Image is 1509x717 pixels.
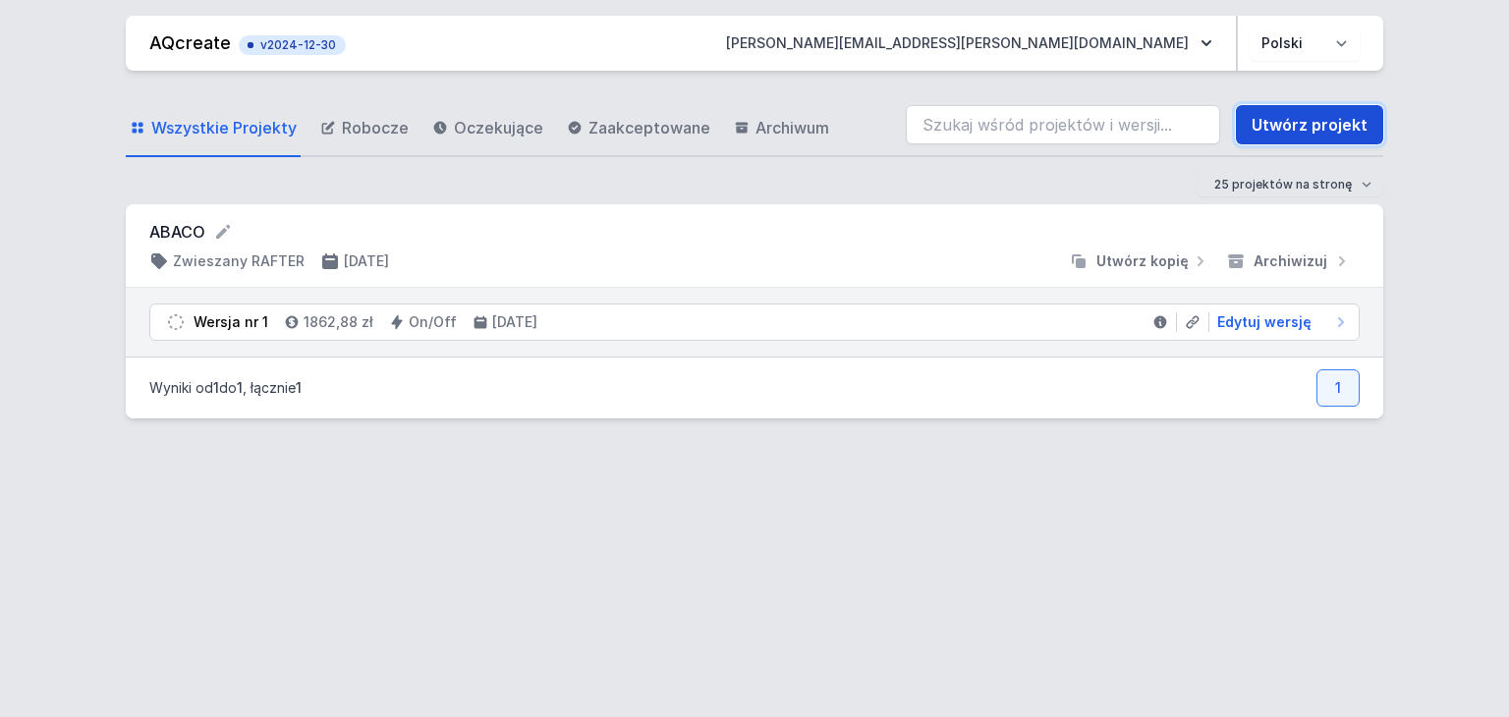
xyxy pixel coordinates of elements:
button: Edytuj nazwę projektu [213,222,233,242]
p: Wyniki od do , łącznie [149,378,302,398]
h4: [DATE] [344,251,389,271]
a: Zaakceptowane [563,100,714,157]
a: 1 [1316,369,1360,407]
h4: On/Off [409,312,457,332]
span: Oczekujące [454,116,543,139]
span: Edytuj wersję [1217,312,1312,332]
span: Zaakceptowane [588,116,710,139]
span: 1 [237,379,243,396]
h4: 1862,88 zł [304,312,373,332]
a: Edytuj wersję [1209,312,1351,332]
input: Szukaj wśród projektów i wersji... [906,105,1220,144]
a: AQcreate [149,32,231,53]
div: Wersja nr 1 [194,312,268,332]
select: Wybierz język [1250,26,1360,61]
span: Archiwum [755,116,829,139]
span: Wszystkie Projekty [151,116,297,139]
form: ABACO [149,220,1360,244]
span: Archiwizuj [1254,251,1327,271]
button: [PERSON_NAME][EMAIL_ADDRESS][PERSON_NAME][DOMAIN_NAME] [710,26,1228,61]
span: 1 [296,379,302,396]
button: Utwórz kopię [1061,251,1218,271]
button: v2024-12-30 [239,31,346,55]
button: Archiwizuj [1218,251,1360,271]
a: Wszystkie Projekty [126,100,301,157]
h4: [DATE] [492,312,537,332]
a: Utwórz projekt [1236,105,1383,144]
span: v2024-12-30 [249,37,336,53]
span: 1 [213,379,219,396]
h4: Zwieszany RAFTER [173,251,305,271]
span: Robocze [342,116,409,139]
a: Archiwum [730,100,833,157]
a: Oczekujące [428,100,547,157]
span: Utwórz kopię [1096,251,1189,271]
img: draft.svg [166,312,186,332]
a: Robocze [316,100,413,157]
